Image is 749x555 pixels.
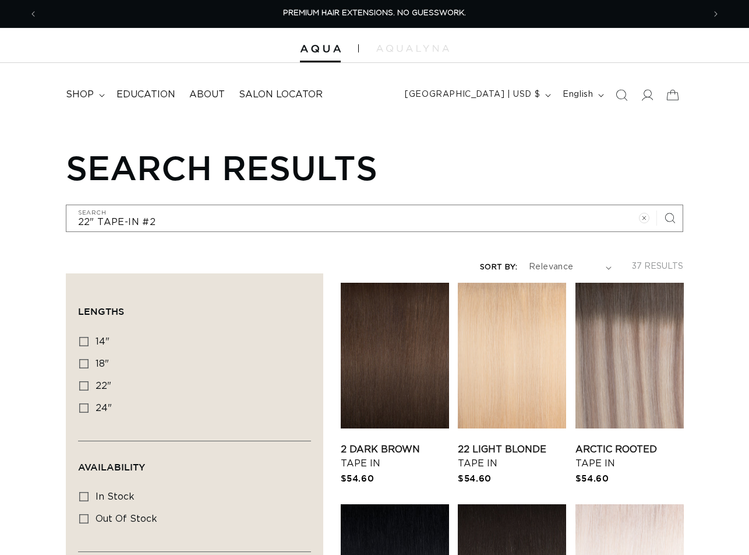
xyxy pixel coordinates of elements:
[480,264,517,271] label: Sort by:
[59,82,109,108] summary: shop
[78,462,145,472] span: Availability
[182,82,232,108] a: About
[405,89,540,101] span: [GEOGRAPHIC_DATA] | USD $
[96,514,157,524] span: Out of stock
[189,89,225,101] span: About
[398,84,556,106] button: [GEOGRAPHIC_DATA] | USD $
[631,205,657,231] button: Clear search term
[563,89,593,101] span: English
[78,286,311,328] summary: Lengths (0 selected)
[657,205,683,231] button: Search
[632,262,683,271] span: 37 results
[458,442,566,470] a: 22 Light Blonde Tape In
[96,359,109,368] span: 18"
[109,82,182,108] a: Education
[341,442,449,470] a: 2 Dark Brown Tape In
[575,442,684,470] a: Arctic Rooted Tape In
[556,84,609,106] button: English
[609,82,634,108] summary: Search
[78,306,124,317] span: Lengths
[96,492,135,501] span: In stock
[703,3,729,25] button: Next announcement
[96,337,109,346] span: 14"
[96,403,112,413] span: 24"
[66,205,683,231] input: Search
[66,89,94,101] span: shop
[96,381,111,391] span: 22"
[376,45,449,52] img: aqualyna.com
[66,147,684,187] h1: Search results
[300,45,341,53] img: Aqua Hair Extensions
[116,89,175,101] span: Education
[232,82,330,108] a: Salon Locator
[283,9,466,17] span: PREMIUM HAIR EXTENSIONS. NO GUESSWORK.
[78,441,311,483] summary: Availability (0 selected)
[20,3,46,25] button: Previous announcement
[239,89,323,101] span: Salon Locator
